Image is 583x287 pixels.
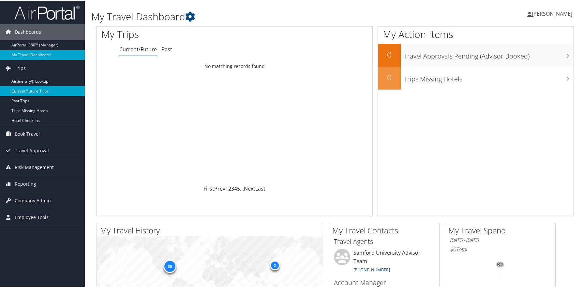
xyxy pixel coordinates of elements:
[15,142,49,158] span: Travel Approval
[244,184,255,192] a: Next
[450,245,550,252] h6: Total
[404,48,574,60] h3: Travel Approvals Pending (Advisor Booked)
[270,260,279,270] div: 2
[119,45,157,52] a: Current/Future
[498,262,503,266] tspan: 0%
[228,184,231,192] a: 2
[331,248,438,275] li: Samford University Advisor Team
[15,159,54,175] span: Risk Management
[334,278,434,287] h3: Account Manager
[378,66,574,89] a: 0Trips Missing Hotels
[214,184,225,192] a: Prev
[163,259,176,272] div: 60
[97,60,372,72] td: No matching records found
[15,23,41,40] span: Dashboards
[527,3,579,23] a: [PERSON_NAME]
[237,184,240,192] a: 5
[14,4,80,20] img: airportal-logo.png
[378,71,401,82] h2: 0
[234,184,237,192] a: 4
[532,9,572,17] span: [PERSON_NAME]
[91,9,416,23] h1: My Travel Dashboard
[448,224,555,235] h2: My Travel Spend
[225,184,228,192] a: 1
[378,43,574,66] a: 0Travel Approvals Pending (Advisor Booked)
[15,209,49,225] span: Employee Tools
[378,48,401,59] h2: 0
[100,224,323,235] h2: My Travel History
[240,184,244,192] span: …
[161,45,172,52] a: Past
[203,184,214,192] a: First
[450,245,456,252] span: $0
[101,27,253,41] h1: My Trips
[450,236,550,243] h6: [DATE] - [DATE]
[334,236,434,245] h3: Travel Agents
[353,266,390,272] a: [PHONE_NUMBER]
[332,224,439,235] h2: My Travel Contacts
[378,27,574,41] h1: My Action Items
[255,184,265,192] a: Last
[404,71,574,83] h3: Trips Missing Hotels
[15,192,51,208] span: Company Admin
[15,59,26,76] span: Trips
[15,175,36,192] span: Reporting
[231,184,234,192] a: 3
[15,125,40,142] span: Book Travel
